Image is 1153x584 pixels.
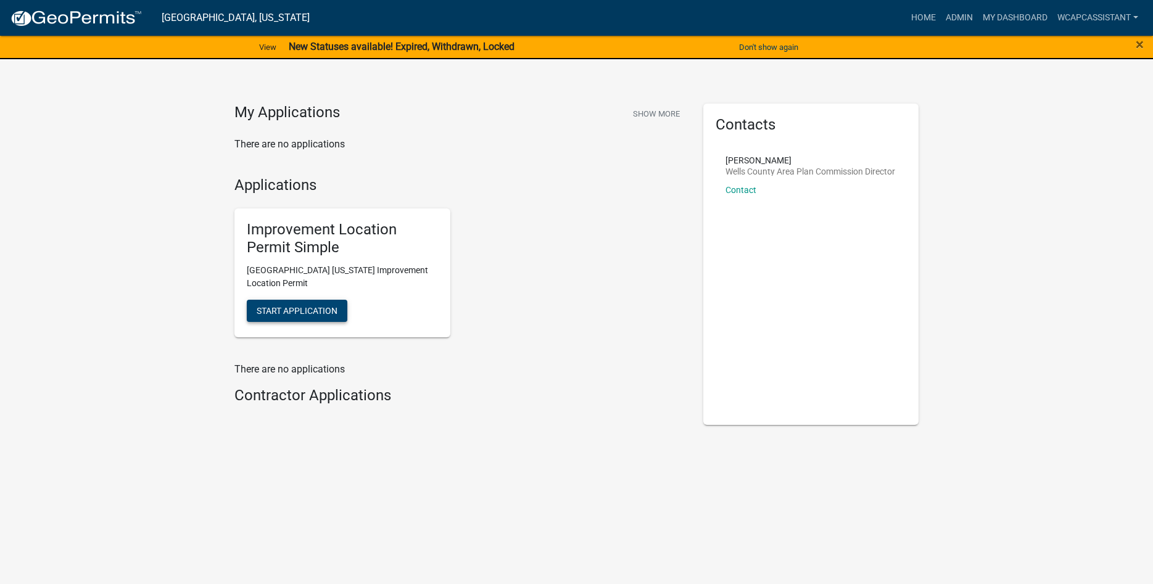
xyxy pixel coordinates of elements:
strong: New Statuses available! Expired, Withdrawn, Locked [289,41,515,52]
p: [PERSON_NAME] [725,156,895,165]
h4: Contractor Applications [234,387,685,405]
button: Don't show again [734,37,803,57]
a: [GEOGRAPHIC_DATA], [US_STATE] [162,7,310,28]
a: Contact [725,185,756,195]
p: Wells County Area Plan Commission Director [725,167,895,176]
wm-workflow-list-section: Contractor Applications [234,387,685,409]
a: View [254,37,281,57]
h4: Applications [234,176,685,194]
button: Close [1136,37,1144,52]
h5: Contacts [716,116,907,134]
h4: My Applications [234,104,340,122]
wm-workflow-list-section: Applications [234,176,685,347]
a: wcapcassistant [1052,6,1143,30]
a: My Dashboard [978,6,1052,30]
button: Start Application [247,300,347,322]
p: There are no applications [234,137,685,152]
p: [GEOGRAPHIC_DATA] [US_STATE] Improvement Location Permit [247,264,438,290]
p: There are no applications [234,362,685,377]
span: Start Application [257,305,337,315]
span: × [1136,36,1144,53]
a: Home [906,6,941,30]
button: Show More [628,104,685,124]
h5: Improvement Location Permit Simple [247,221,438,257]
a: Admin [941,6,978,30]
